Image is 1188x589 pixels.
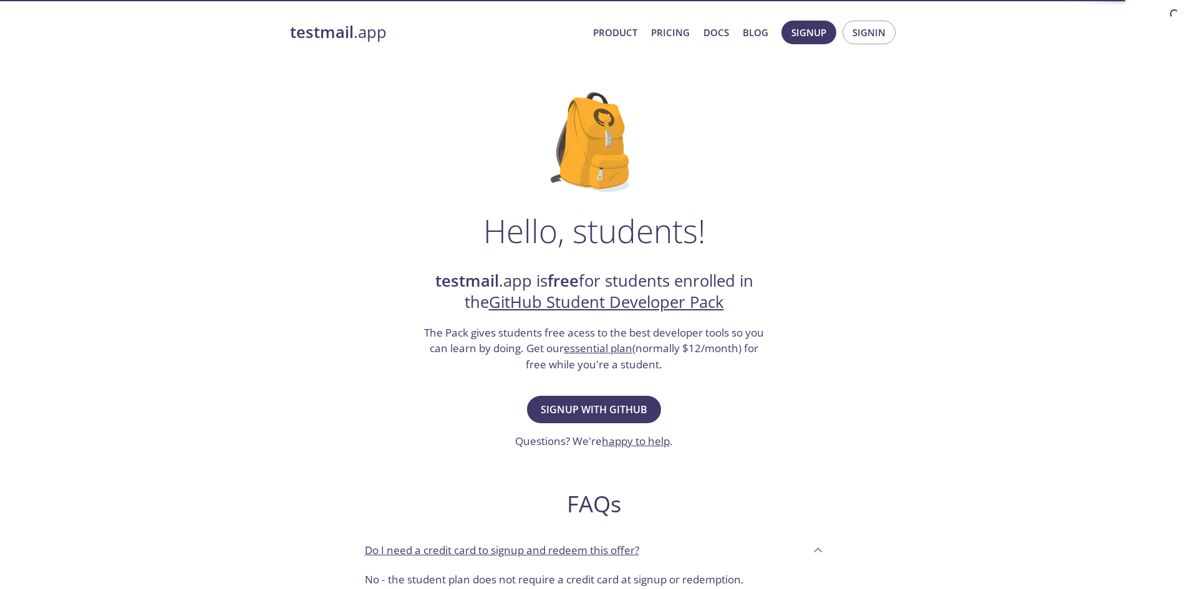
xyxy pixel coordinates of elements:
a: happy to help [602,434,670,448]
button: Signin [843,21,896,44]
a: GitHub Student Developer Pack [489,291,724,313]
h3: Questions? We're . [515,433,673,449]
a: Pricing [651,24,690,41]
a: Blog [743,24,768,41]
span: Signin [852,24,886,41]
a: testmail.app [290,22,583,43]
button: Signup with GitHub [527,396,661,423]
div: Do I need a credit card to signup and redeem this offer? [355,533,834,567]
h2: FAQs [355,490,834,518]
span: Signup [791,24,826,41]
span: Signup with GitHub [541,401,647,418]
h1: Hello, students! [483,212,705,249]
strong: free [548,270,579,292]
p: Do I need a credit card to signup and redeem this offer? [365,542,639,558]
strong: testmail [435,270,499,292]
a: essential plan [564,341,632,355]
h3: The Pack gives students free acess to the best developer tools so you can learn by doing. Get our... [423,325,766,373]
a: Product [593,24,637,41]
h2: .app is for students enrolled in the [423,271,766,314]
strong: testmail [290,21,354,43]
p: No - the student plan does not require a credit card at signup or redemption. [365,572,824,588]
button: Signup [781,21,836,44]
a: Docs [703,24,729,41]
img: github-student-backpack.png [551,92,637,192]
